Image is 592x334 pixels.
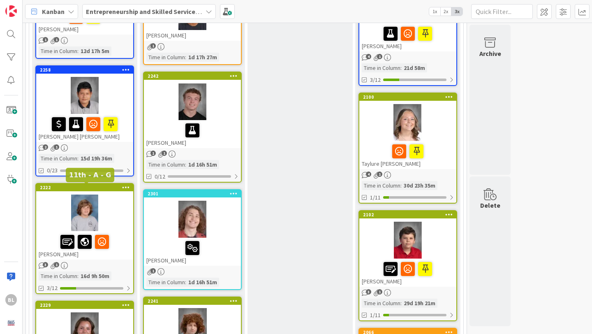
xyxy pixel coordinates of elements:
[36,184,133,260] div: 2222[PERSON_NAME]
[148,73,241,79] div: 2242
[362,63,400,72] div: Time in Column
[366,54,371,59] span: 4
[47,166,58,175] span: 0/23
[150,268,156,274] span: 1
[150,43,156,49] span: 1
[69,171,111,179] h5: 11th - A - G
[451,7,462,16] span: 3x
[185,160,186,169] span: :
[471,4,533,19] input: Quick Filter...
[359,211,456,287] div: 2102[PERSON_NAME]
[186,53,219,62] div: 1d 17h 27m
[39,46,77,56] div: Time in Column
[54,262,59,267] span: 1
[359,23,456,51] div: [PERSON_NAME]
[148,298,241,304] div: 2241
[42,7,65,16] span: Kanban
[146,278,185,287] div: Time in Column
[185,278,186,287] span: :
[359,93,456,169] div: 2100Taylure [PERSON_NAME]
[40,185,133,190] div: 2222
[162,151,167,156] span: 1
[144,120,241,148] div: [PERSON_NAME]
[79,271,111,281] div: 16d 9h 50m
[43,262,48,267] span: 3
[363,94,456,100] div: 2100
[186,160,219,169] div: 1d 16h 51m
[144,190,241,266] div: 2301[PERSON_NAME]
[36,232,133,260] div: [PERSON_NAME]
[40,302,133,308] div: 2229
[43,144,48,150] span: 2
[370,311,381,320] span: 1/11
[47,284,58,292] span: 3/12
[186,278,219,287] div: 1d 16h 51m
[377,54,382,59] span: 1
[5,5,17,17] img: Visit kanbanzone.com
[363,212,456,218] div: 2102
[36,114,133,142] div: [PERSON_NAME] [PERSON_NAME]
[185,53,186,62] span: :
[429,7,440,16] span: 1x
[146,53,185,62] div: Time in Column
[40,67,133,73] div: 2258
[54,37,59,42] span: 1
[144,72,241,80] div: 2242
[366,172,371,177] span: 4
[402,63,427,72] div: 21d 58m
[370,76,381,84] span: 3/12
[144,72,241,148] div: 2242[PERSON_NAME]
[54,144,59,150] span: 1
[150,151,156,156] span: 1
[36,302,133,309] div: 2229
[39,271,77,281] div: Time in Column
[155,172,165,181] span: 0/12
[377,289,382,295] span: 1
[402,299,437,308] div: 29d 19h 21m
[480,200,500,210] div: Delete
[377,172,382,177] span: 1
[5,317,17,329] img: avatar
[36,66,133,74] div: 2258
[479,49,501,58] div: Archive
[144,190,241,197] div: 2301
[359,211,456,218] div: 2102
[148,191,241,197] div: 2301
[86,7,287,16] b: Entrepreneurship and Skilled Services Interventions - [DATE]-[DATE]
[43,37,48,42] span: 1
[370,193,381,202] span: 1/11
[77,154,79,163] span: :
[36,66,133,142] div: 2258[PERSON_NAME] [PERSON_NAME]
[144,238,241,266] div: [PERSON_NAME]
[5,294,17,306] div: BL
[144,30,241,41] div: [PERSON_NAME]
[79,154,114,163] div: 15d 19h 36m
[400,299,402,308] span: :
[366,289,371,295] span: 3
[400,181,402,190] span: :
[77,271,79,281] span: :
[400,63,402,72] span: :
[144,297,241,305] div: 2241
[359,141,456,169] div: Taylure [PERSON_NAME]
[402,181,437,190] div: 30d 23h 35m
[359,93,456,101] div: 2100
[359,259,456,287] div: [PERSON_NAME]
[39,154,77,163] div: Time in Column
[36,184,133,191] div: 2222
[79,46,111,56] div: 12d 17h 5m
[362,299,400,308] div: Time in Column
[440,7,451,16] span: 2x
[146,160,185,169] div: Time in Column
[362,181,400,190] div: Time in Column
[77,46,79,56] span: :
